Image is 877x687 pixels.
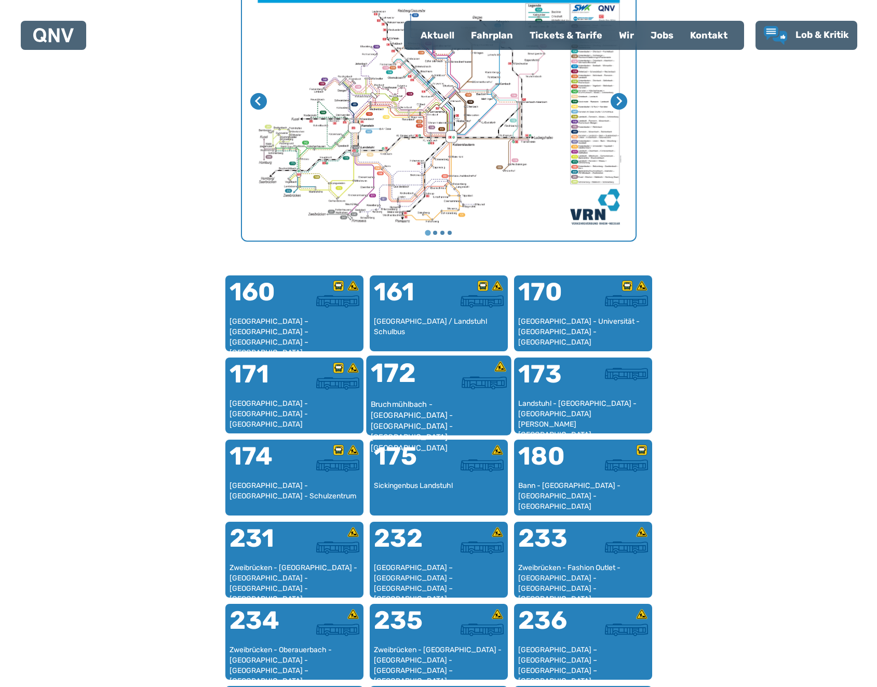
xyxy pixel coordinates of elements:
img: Überlandbus [316,295,359,308]
span: Lob & Kritik [795,29,849,41]
div: [GEOGRAPHIC_DATA] – [GEOGRAPHIC_DATA] – [GEOGRAPHIC_DATA] – [GEOGRAPHIC_DATA] [518,645,648,676]
div: 175 [374,444,439,481]
ul: Wählen Sie eine Seite zum Anzeigen [242,229,636,236]
div: Zweibrücken - [GEOGRAPHIC_DATA] - [GEOGRAPHIC_DATA] - [GEOGRAPHIC_DATA] – [GEOGRAPHIC_DATA] [374,645,504,676]
div: Bruchmühlbach - [GEOGRAPHIC_DATA] - [GEOGRAPHIC_DATA] - [GEOGRAPHIC_DATA] - [GEOGRAPHIC_DATA] [370,399,507,431]
button: Letzte Seite [250,93,267,110]
a: Fahrplan [463,22,521,49]
img: Überlandbus [316,624,359,636]
div: Zweibrücken - Oberauerbach - [GEOGRAPHIC_DATA] - [GEOGRAPHIC_DATA] – [GEOGRAPHIC_DATA] [230,645,359,676]
div: Zweibrücken - [GEOGRAPHIC_DATA] - [GEOGRAPHIC_DATA] - [GEOGRAPHIC_DATA] - [GEOGRAPHIC_DATA] - [GE... [230,563,359,593]
div: 172 [370,360,438,399]
img: Überlandbus [605,368,648,380]
div: 232 [374,526,439,563]
div: Landstuhl - [GEOGRAPHIC_DATA] - [GEOGRAPHIC_DATA][PERSON_NAME][GEOGRAPHIC_DATA] [518,399,648,429]
div: 174 [230,444,294,481]
img: Überlandbus [462,376,507,389]
div: 173 [518,362,583,399]
img: Überlandbus [316,459,359,472]
div: [GEOGRAPHIC_DATA] - [GEOGRAPHIC_DATA] - Schulzentrum [230,481,359,511]
div: 235 [374,608,439,645]
a: Wir [611,22,642,49]
img: Überlandbus [605,541,648,554]
div: [GEOGRAPHIC_DATA] - Universität - [GEOGRAPHIC_DATA] - [GEOGRAPHIC_DATA] [518,316,648,347]
img: Überlandbus [316,541,359,554]
a: Tickets & Tarife [521,22,611,49]
div: 234 [230,608,294,645]
img: Überlandbus [461,624,504,636]
div: 170 [518,280,583,317]
div: 180 [518,444,583,481]
div: Zweibrücken - Fashion Outlet - [GEOGRAPHIC_DATA] - [GEOGRAPHIC_DATA] - [GEOGRAPHIC_DATA] [518,563,648,593]
button: Nächste Seite [611,93,627,110]
div: 236 [518,608,583,645]
a: Lob & Kritik [764,26,849,45]
div: 161 [374,280,439,317]
img: Überlandbus [605,295,648,308]
button: Gehe zu Seite 1 [425,230,430,236]
img: Überlandbus [461,541,504,554]
div: [GEOGRAPHIC_DATA] – [GEOGRAPHIC_DATA] – [GEOGRAPHIC_DATA] – [GEOGRAPHIC_DATA] – [GEOGRAPHIC_DATA]... [230,316,359,347]
img: Überlandbus [605,459,648,472]
div: 233 [518,526,583,563]
img: Überlandbus [461,459,504,472]
div: 160 [230,280,294,317]
img: Überlandbus [316,377,359,390]
div: [GEOGRAPHIC_DATA] / Landstuhl Schulbus [374,316,504,347]
div: Sickingenbus Landstuhl [374,481,504,511]
div: [GEOGRAPHIC_DATA] – [GEOGRAPHIC_DATA] – [GEOGRAPHIC_DATA] – [GEOGRAPHIC_DATA] – [GEOGRAPHIC_DATA] [374,563,504,593]
a: QNV Logo [33,25,74,46]
button: Gehe zu Seite 3 [440,231,444,235]
div: [GEOGRAPHIC_DATA] - [GEOGRAPHIC_DATA] - [GEOGRAPHIC_DATA] [230,399,359,429]
img: Überlandbus [605,624,648,636]
div: Bann - [GEOGRAPHIC_DATA] - [GEOGRAPHIC_DATA] - [GEOGRAPHIC_DATA] [518,481,648,511]
div: 231 [230,526,294,563]
a: Jobs [642,22,682,49]
a: Aktuell [412,22,463,49]
button: Gehe zu Seite 2 [433,231,437,235]
img: Überlandbus [461,295,504,308]
button: Gehe zu Seite 4 [448,231,452,235]
div: 171 [230,362,294,399]
img: QNV Logo [33,28,74,43]
a: Kontakt [682,22,736,49]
